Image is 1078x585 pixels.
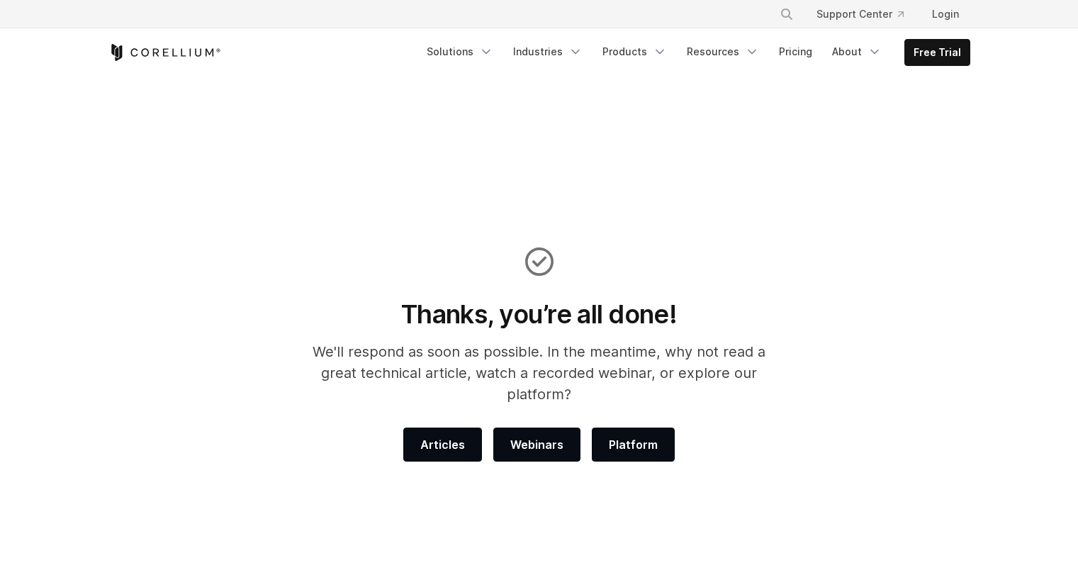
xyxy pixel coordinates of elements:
a: Articles [403,428,482,462]
a: Industries [505,39,591,65]
a: Products [594,39,675,65]
a: About [824,39,890,65]
span: Platform [609,436,658,453]
div: Navigation Menu [763,1,970,27]
a: Login [921,1,970,27]
a: Solutions [418,39,502,65]
span: Webinars [510,436,563,453]
a: Pricing [770,39,821,65]
a: Support Center [805,1,915,27]
a: Platform [592,428,675,462]
p: We'll respond as soon as possible. In the meantime, why not read a great technical article, watch... [293,341,785,405]
div: Navigation Menu [418,39,970,66]
a: Corellium Home [108,44,221,61]
span: Articles [420,436,465,453]
a: Resources [678,39,768,65]
a: Webinars [493,428,580,462]
a: Free Trial [905,40,970,65]
h1: Thanks, you’re all done! [293,299,785,330]
button: Search [774,1,799,27]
